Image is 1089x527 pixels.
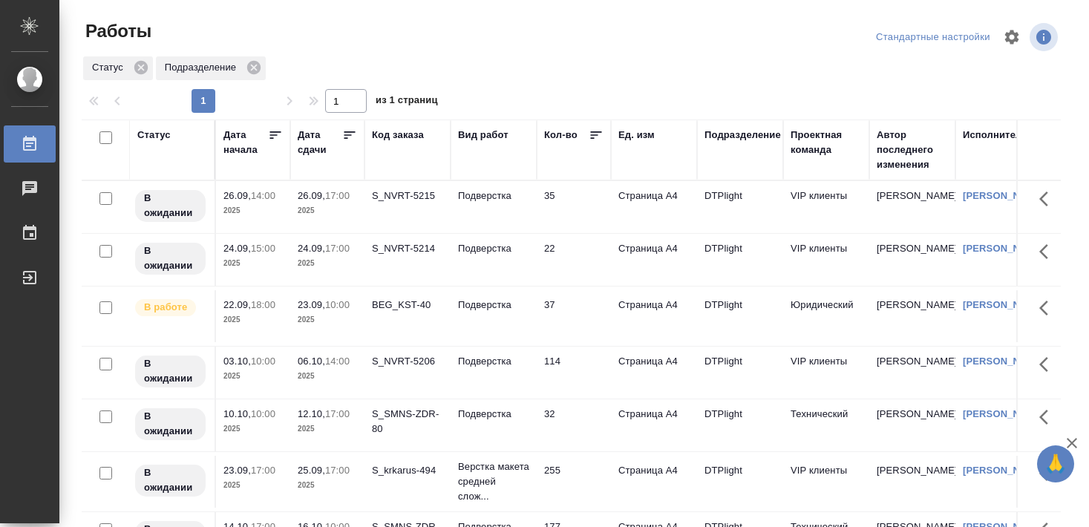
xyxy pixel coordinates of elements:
[697,399,783,451] td: DTPlight
[1030,399,1066,435] button: Здесь прячутся важные кнопки
[223,478,283,493] p: 2025
[223,356,251,367] p: 03.10,
[1030,456,1066,491] button: Здесь прячутся важные кнопки
[537,290,611,342] td: 37
[611,456,697,508] td: Страница А4
[298,190,325,201] p: 26.09,
[251,408,275,419] p: 10:00
[458,298,529,312] p: Подверстка
[783,234,869,286] td: VIP клиенты
[134,407,207,442] div: Исполнитель назначен, приступать к работе пока рано
[372,298,443,312] div: BEG_KST-40
[372,128,424,143] div: Код заказа
[372,189,443,203] div: S_NVRT-5215
[458,128,508,143] div: Вид работ
[1043,448,1068,479] span: 🙏
[618,128,655,143] div: Ед. изм
[144,356,197,386] p: В ожидании
[83,56,153,80] div: Статус
[223,256,283,271] p: 2025
[704,128,781,143] div: Подразделение
[783,399,869,451] td: Технический
[1037,445,1074,482] button: 🙏
[134,354,207,389] div: Исполнитель назначен, приступать к работе пока рано
[963,356,1045,367] a: [PERSON_NAME]
[134,189,207,223] div: Исполнитель назначен, приступать к работе пока рано
[791,128,862,157] div: Проектная команда
[1030,290,1066,326] button: Здесь прячутся важные кнопки
[251,299,275,310] p: 18:00
[783,290,869,342] td: Юридический
[877,128,948,172] div: Автор последнего изменения
[298,478,357,493] p: 2025
[963,408,1045,419] a: [PERSON_NAME]
[298,369,357,384] p: 2025
[963,128,1028,143] div: Исполнитель
[298,203,357,218] p: 2025
[325,190,350,201] p: 17:00
[697,234,783,286] td: DTPlight
[611,234,697,286] td: Страница А4
[223,408,251,419] p: 10.10,
[783,347,869,399] td: VIP клиенты
[223,312,283,327] p: 2025
[165,60,241,75] p: Подразделение
[251,356,275,367] p: 10:00
[144,300,187,315] p: В работе
[1030,347,1066,382] button: Здесь прячутся важные кнопки
[537,181,611,233] td: 35
[611,181,697,233] td: Страница А4
[325,356,350,367] p: 14:00
[251,243,275,254] p: 15:00
[298,408,325,419] p: 12.10,
[869,290,955,342] td: [PERSON_NAME]
[223,422,283,436] p: 2025
[611,399,697,451] td: Страница А4
[963,465,1045,476] a: [PERSON_NAME]
[458,354,529,369] p: Подверстка
[156,56,266,80] div: Подразделение
[1030,234,1066,269] button: Здесь прячутся важные кнопки
[376,91,438,113] span: из 1 страниц
[783,456,869,508] td: VIP клиенты
[372,241,443,256] div: S_NVRT-5214
[134,241,207,276] div: Исполнитель назначен, приступать к работе пока рано
[783,181,869,233] td: VIP клиенты
[869,399,955,451] td: [PERSON_NAME]
[963,243,1045,254] a: [PERSON_NAME]
[134,298,207,318] div: Исполнитель выполняет работу
[92,60,128,75] p: Статус
[1030,181,1066,217] button: Здесь прячутся важные кнопки
[223,190,251,201] p: 26.09,
[325,243,350,254] p: 17:00
[223,465,251,476] p: 23.09,
[372,463,443,478] div: S_krkarus-494
[223,128,268,157] div: Дата начала
[611,347,697,399] td: Страница А4
[963,190,1045,201] a: [PERSON_NAME]
[325,465,350,476] p: 17:00
[869,234,955,286] td: [PERSON_NAME]
[223,203,283,218] p: 2025
[223,299,251,310] p: 22.09,
[544,128,578,143] div: Кол-во
[372,354,443,369] div: S_NVRT-5206
[537,456,611,508] td: 255
[869,347,955,399] td: [PERSON_NAME]
[963,299,1045,310] a: [PERSON_NAME]
[251,465,275,476] p: 17:00
[325,299,350,310] p: 10:00
[697,347,783,399] td: DTPlight
[251,190,275,201] p: 14:00
[869,181,955,233] td: [PERSON_NAME]
[458,407,529,422] p: Подверстка
[537,347,611,399] td: 114
[298,299,325,310] p: 23.09,
[223,369,283,384] p: 2025
[697,456,783,508] td: DTPlight
[144,409,197,439] p: В ожидании
[298,256,357,271] p: 2025
[137,128,171,143] div: Статус
[144,243,197,273] p: В ожидании
[697,181,783,233] td: DTPlight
